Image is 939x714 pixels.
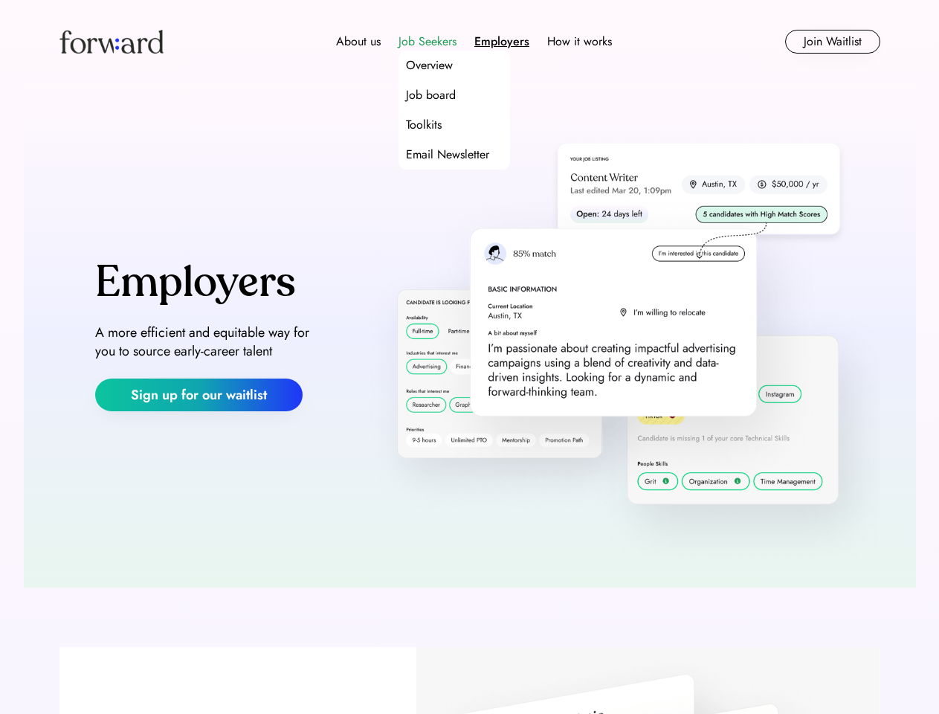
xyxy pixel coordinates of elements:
div: Job board [406,86,456,104]
div: Job Seekers [398,33,456,51]
button: Sign up for our waitlist [95,379,303,411]
div: Email Newsletter [406,146,489,164]
div: A more efficient and equitable way for you to source early-career talent [95,324,321,361]
div: How it works [547,33,612,51]
img: employers-hero-image.png [357,113,880,557]
div: About us [336,33,381,51]
img: Forward logo [59,30,164,54]
div: Employers [474,33,529,51]
div: Employers [95,260,296,306]
button: Join Waitlist [785,30,880,54]
div: Toolkits [406,116,442,134]
div: Overview [406,57,453,74]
